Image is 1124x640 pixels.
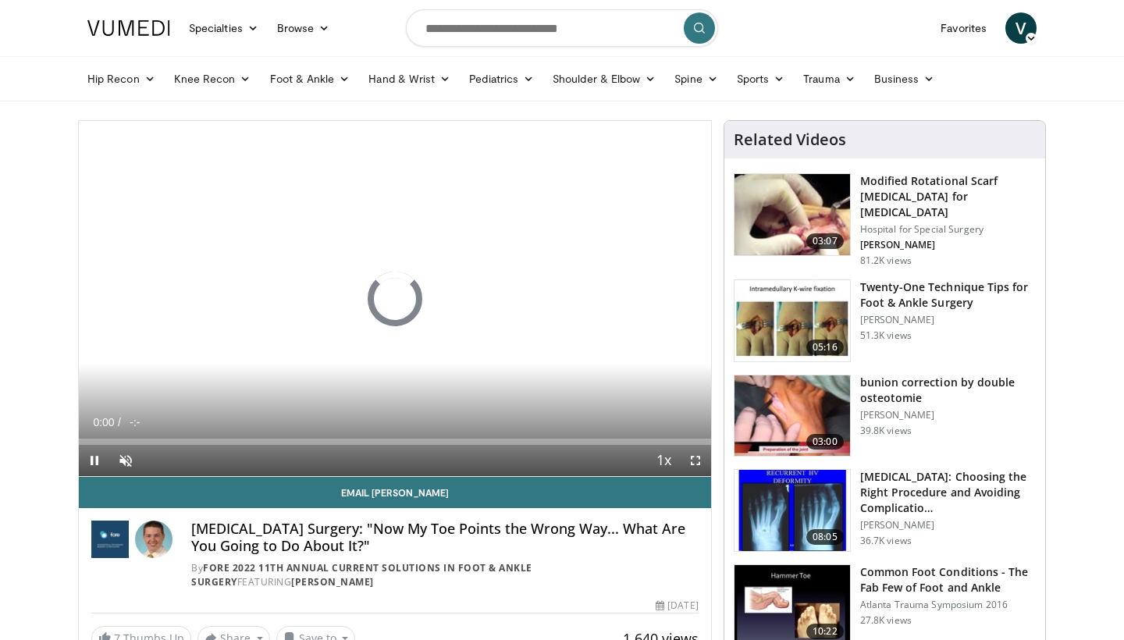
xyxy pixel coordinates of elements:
div: By FEATURING [191,561,699,589]
img: 294729_0000_1.png.150x105_q85_crop-smart_upscale.jpg [735,375,850,457]
span: 10:22 [806,624,844,639]
a: [PERSON_NAME] [291,575,374,588]
p: [PERSON_NAME] [860,239,1036,251]
p: Atlanta Trauma Symposium 2016 [860,599,1036,611]
a: Spine [665,63,727,94]
p: [PERSON_NAME] [860,409,1036,421]
a: 03:00 bunion correction by double osteotomie [PERSON_NAME] 39.8K views [734,375,1036,457]
span: -:- [130,416,140,428]
video-js: Video Player [79,121,711,477]
img: FORE 2022 11th Annual Current Solutions in Foot & Ankle Surgery [91,521,129,558]
h3: Common Foot Conditions - The Fab Few of Foot and Ankle [860,564,1036,596]
p: 36.7K views [860,535,912,547]
a: Shoulder & Elbow [543,63,665,94]
a: 08:05 [MEDICAL_DATA]: Choosing the Right Procedure and Avoiding Complicatio… [PERSON_NAME] 36.7K ... [734,469,1036,552]
p: 27.8K views [860,614,912,627]
h3: bunion correction by double osteotomie [860,375,1036,406]
span: 08:05 [806,529,844,545]
a: 05:16 Twenty-One Technique Tips for Foot & Ankle Surgery [PERSON_NAME] 51.3K views [734,279,1036,362]
img: Avatar [135,521,173,558]
span: 03:00 [806,434,844,450]
span: 0:00 [93,416,114,428]
button: Playback Rate [649,445,680,476]
h4: [MEDICAL_DATA] Surgery: "Now My Toe Points the Wrong Way... What Are You Going to Do About It?" [191,521,699,554]
span: / [118,416,121,428]
a: Email [PERSON_NAME] [79,477,711,508]
div: Progress Bar [79,439,711,445]
button: Unmute [110,445,141,476]
p: [PERSON_NAME] [860,519,1036,532]
a: Pediatrics [460,63,543,94]
a: Hand & Wrist [359,63,460,94]
img: 6702e58c-22b3-47ce-9497-b1c0ae175c4c.150x105_q85_crop-smart_upscale.jpg [735,280,850,361]
p: Hospital for Special Surgery [860,223,1036,236]
p: 51.3K views [860,329,912,342]
button: Fullscreen [680,445,711,476]
button: Pause [79,445,110,476]
a: Knee Recon [165,63,261,94]
p: [PERSON_NAME] [860,314,1036,326]
a: Favorites [931,12,996,44]
a: Browse [268,12,340,44]
span: 03:07 [806,233,844,249]
a: V [1005,12,1037,44]
h3: [MEDICAL_DATA]: Choosing the Right Procedure and Avoiding Complicatio… [860,469,1036,516]
a: Sports [727,63,795,94]
img: 3c75a04a-ad21-4ad9-966a-c963a6420fc5.150x105_q85_crop-smart_upscale.jpg [735,470,850,551]
h3: Modified Rotational Scarf [MEDICAL_DATA] for [MEDICAL_DATA] [860,173,1036,220]
input: Search topics, interventions [406,9,718,47]
p: 39.8K views [860,425,912,437]
img: Scarf_Osteotomy_100005158_3.jpg.150x105_q85_crop-smart_upscale.jpg [735,174,850,255]
h4: Related Videos [734,130,846,149]
a: Foot & Ankle [261,63,360,94]
a: FORE 2022 11th Annual Current Solutions in Foot & Ankle Surgery [191,561,532,588]
p: 81.2K views [860,254,912,267]
span: 05:16 [806,340,844,355]
img: VuMedi Logo [87,20,170,36]
a: 03:07 Modified Rotational Scarf [MEDICAL_DATA] for [MEDICAL_DATA] Hospital for Special Surgery [P... [734,173,1036,267]
h3: Twenty-One Technique Tips for Foot & Ankle Surgery [860,279,1036,311]
a: Business [865,63,944,94]
div: [DATE] [656,599,698,613]
a: Trauma [794,63,865,94]
a: Specialties [180,12,268,44]
a: Hip Recon [78,63,165,94]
